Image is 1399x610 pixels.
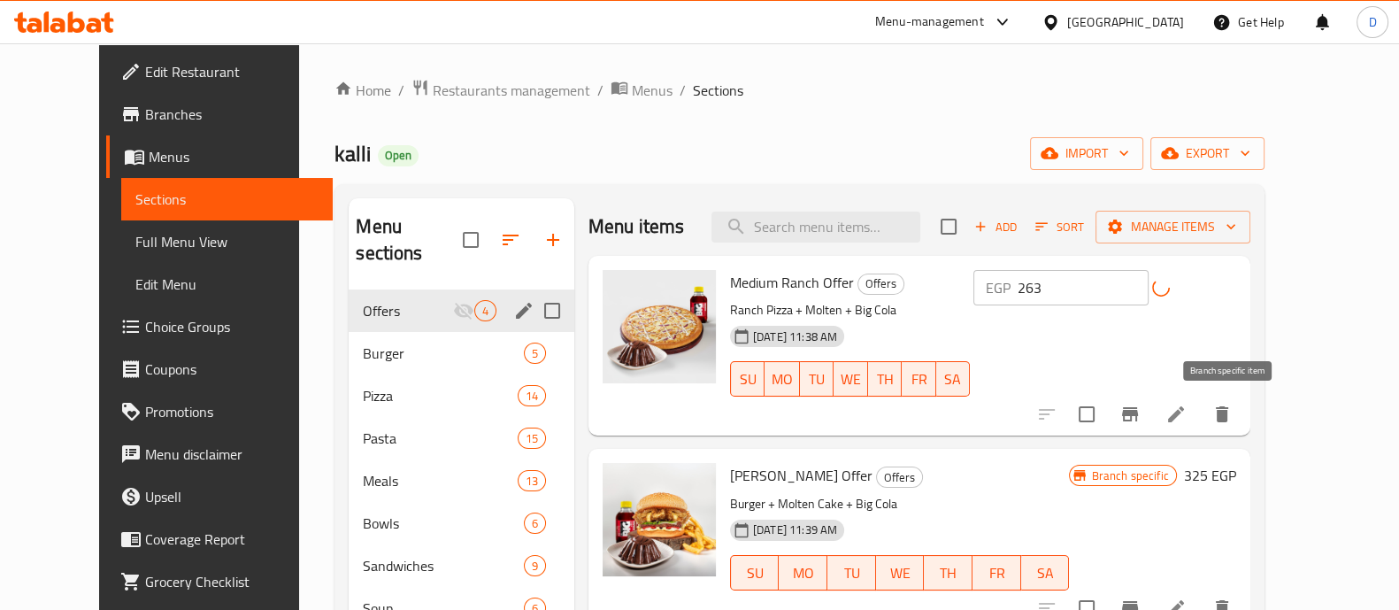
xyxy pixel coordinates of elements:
span: WE [841,367,861,392]
span: WE [883,560,918,586]
button: Branch-specific-item [1109,393,1151,436]
span: Select all sections [452,221,489,259]
span: 14 [519,388,545,405]
button: SU [730,361,765,397]
button: SU [730,555,780,591]
input: Please enter price [1018,270,1149,305]
div: Bowls6 [349,502,574,544]
span: Open [378,148,419,163]
span: SU [738,367,757,392]
p: Burger + Molten Cake + Big Cola [730,493,1069,515]
span: FR [980,560,1014,586]
h2: Menu sections [356,213,463,266]
a: Coverage Report [106,518,333,560]
span: MO [772,367,793,392]
span: Branches [145,104,319,125]
span: 13 [519,473,545,490]
span: Manage items [1110,216,1236,238]
a: Restaurants management [411,79,590,102]
span: Sandwiches [363,555,523,576]
span: Add [972,217,1019,237]
a: Menus [611,79,673,102]
li: / [398,80,404,101]
div: Open [378,145,419,166]
div: items [518,470,546,491]
span: Branch specific [1084,467,1175,484]
svg: Inactive section [453,300,474,321]
span: Coupons [145,359,319,380]
span: Menu disclaimer [145,444,319,465]
span: Bowls [363,513,523,534]
span: Sections [693,80,743,101]
div: items [524,513,546,534]
p: EGP [986,277,1011,298]
span: 4 [475,303,496,320]
span: [DATE] 11:38 AM [746,328,844,345]
div: Burger5 [349,332,574,374]
button: TU [800,361,834,397]
button: SA [936,361,970,397]
button: delete [1201,393,1243,436]
button: Sort [1031,213,1088,241]
span: Burger [363,343,523,364]
a: Grocery Checklist [106,560,333,603]
a: Home [334,80,391,101]
span: Menus [149,146,319,167]
span: Edit Menu [135,274,319,295]
div: [GEOGRAPHIC_DATA] [1067,12,1184,32]
button: MO [779,555,827,591]
a: Edit menu item [1165,404,1187,425]
span: SU [738,560,773,586]
div: Pizza [363,385,517,406]
span: Edit Restaurant [145,61,319,82]
button: WE [834,361,868,397]
span: 9 [525,558,545,575]
input: search [711,212,920,243]
a: Full Menu View [121,220,333,263]
span: Offers [877,467,922,488]
a: Choice Groups [106,305,333,348]
button: FR [902,361,935,397]
span: export [1165,143,1250,165]
button: TH [924,555,972,591]
a: Edit Restaurant [106,50,333,93]
div: Meals13 [349,459,574,502]
span: 15 [519,430,545,447]
span: MO [786,560,820,586]
button: FR [972,555,1021,591]
span: Menus [632,80,673,101]
span: Pasta [363,428,517,449]
a: Menu disclaimer [106,433,333,475]
span: TH [931,560,965,586]
h2: Menu items [588,213,685,240]
div: Offers [857,274,904,295]
span: Add item [967,213,1024,241]
span: Meals [363,470,517,491]
span: TU [807,367,826,392]
li: / [597,80,603,101]
button: MO [765,361,800,397]
button: Manage items [1095,211,1250,243]
button: WE [876,555,925,591]
a: Branches [106,93,333,135]
span: TH [875,367,895,392]
span: Sections [135,189,319,210]
button: edit [511,297,537,324]
span: SA [1028,560,1063,586]
span: Offers [363,300,452,321]
div: items [518,428,546,449]
span: Restaurants management [433,80,590,101]
nav: breadcrumb [334,79,1264,102]
a: Promotions [106,390,333,433]
div: Pasta15 [349,417,574,459]
a: Coupons [106,348,333,390]
a: Menus [106,135,333,178]
span: Full Menu View [135,231,319,252]
a: Sections [121,178,333,220]
a: Edit Menu [121,263,333,305]
span: Sort [1035,217,1084,237]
